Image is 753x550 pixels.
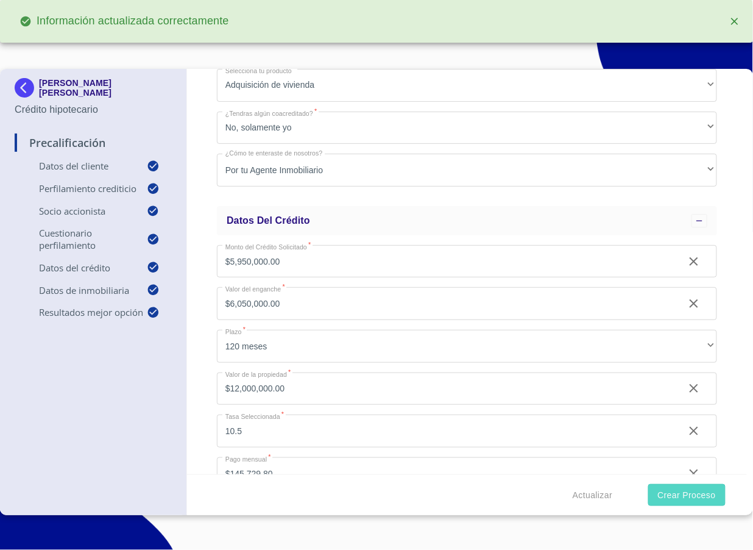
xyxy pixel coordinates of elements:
div: 120 meses [217,330,717,363]
p: [PERSON_NAME] [PERSON_NAME] [39,78,172,98]
p: Socio Accionista [15,205,147,217]
p: Datos del Crédito [15,262,147,274]
div: No, solamente yo [217,112,717,145]
button: close [721,8,748,35]
p: Precalificación [15,135,172,150]
button: clear input [679,459,709,488]
div: [PERSON_NAME] [PERSON_NAME] [15,78,172,102]
button: Crear Proceso [648,484,726,507]
div: Por tu Agente Inmobiliario [217,154,717,187]
p: Datos de Inmobiliaria [15,284,147,296]
button: clear input [679,289,709,318]
div: Datos del Crédito [217,206,717,235]
p: Perfilamiento crediticio [15,182,147,195]
p: Datos del cliente [15,160,147,172]
img: Docupass spot blue [15,78,39,98]
button: clear input [679,247,709,276]
p: Crédito hipotecario [15,102,172,117]
span: Crear Proceso [658,488,716,503]
p: Cuestionario perfilamiento [15,227,147,251]
button: clear input [679,374,709,403]
span: Actualizar [573,488,612,503]
span: Información actualizada correctamente [10,9,239,34]
span: Datos del Crédito [227,215,310,226]
p: Resultados Mejor Opción [15,306,147,318]
button: Actualizar [568,484,617,507]
button: clear input [679,416,709,446]
div: Adquisición de vivienda [217,69,717,102]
